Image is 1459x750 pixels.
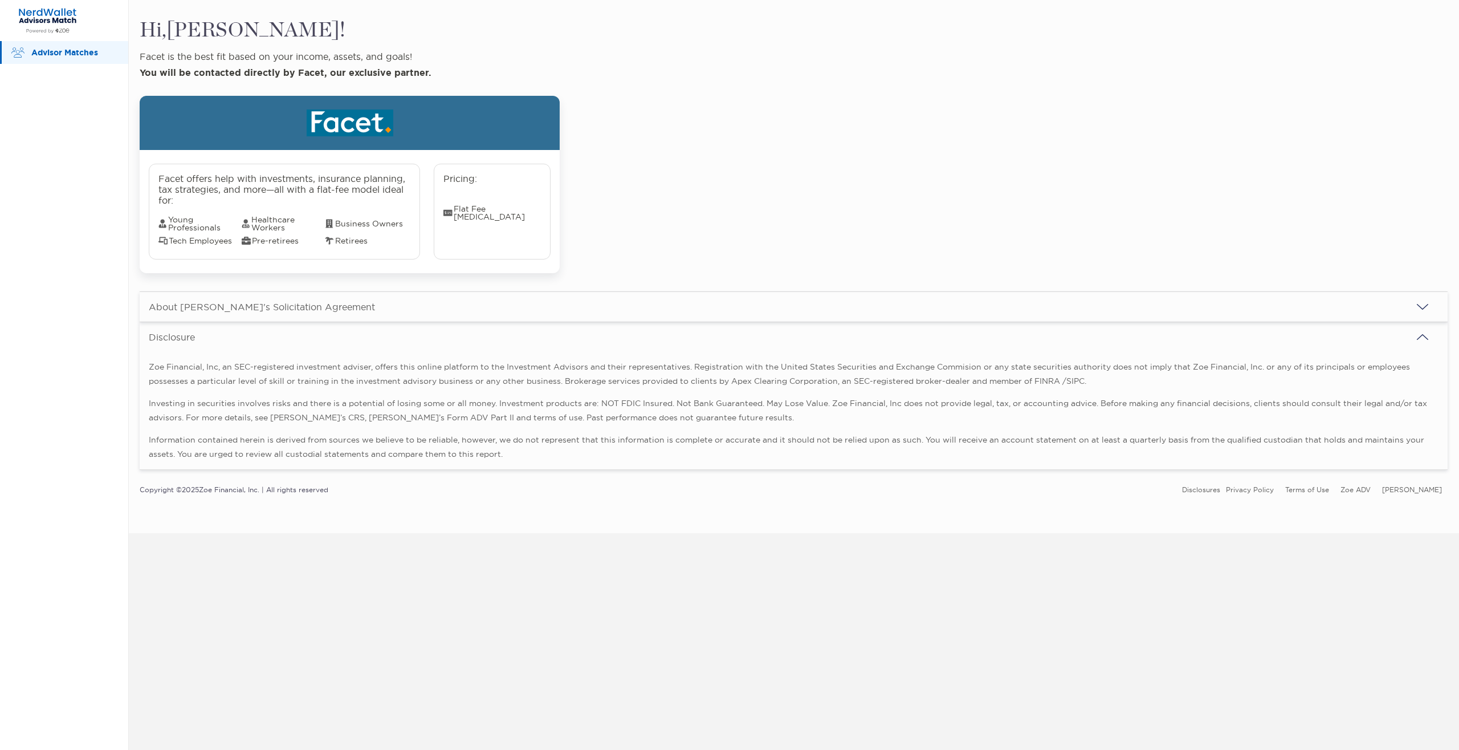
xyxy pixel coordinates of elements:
span: Pre-retirees [242,236,325,245]
span: Young Professionals [158,216,242,232]
a: [PERSON_NAME] [1382,485,1442,494]
span: Healthcare Workers [242,216,325,232]
h2: Hi, [PERSON_NAME] ! [140,18,345,43]
img: Pre-retirees [242,236,251,245]
p: Facet is the best fit based on your income, assets, and goals! [140,52,1448,61]
a: Zoe ADV [1340,485,1371,494]
img: Healthcare Workers [242,219,250,228]
p: Advisor Matches [31,46,117,60]
p: Information contained herein is derived from sources we believe to be reliable, however, we do no... [149,433,1438,461]
div: About [PERSON_NAME]'s Solicitation Agreement [149,301,375,313]
span: Flat Fee [MEDICAL_DATA] [443,205,541,221]
p: Investing in securities involves risks and there is a potential of losing some or all money. Inve... [149,396,1438,425]
img: Flat Fee Retainer [443,208,453,217]
span: Retirees [325,236,408,245]
img: facet logo [307,110,393,136]
b: You will be contacted directly by Facet, our exclusive partner. [140,67,431,79]
p: Facet offers help with investments, insurance planning, tax strategies, and more—all with a flat-... [158,173,410,206]
img: Business Owners [325,219,334,228]
a: Disclosures [1182,485,1220,494]
div: Disclosure [149,331,195,343]
img: icon arrow [1416,300,1429,314]
img: Young Professionals [158,219,167,228]
p: Pricing: [443,173,541,196]
img: Retirees [325,236,334,245]
img: Tech Employees [158,236,168,245]
img: icon arrow [1416,330,1429,344]
span: Business Owners [325,216,408,232]
p: Zoe Financial, Inc, an SEC-registered investment adviser, offers this online platform to the Inve... [149,360,1438,388]
p: Copyright © 2025 Zoe Financial, Inc. | All rights reserved [140,483,328,497]
span: Tech Employees [158,236,242,245]
a: Privacy Policy [1226,485,1274,494]
img: Zoe Financial [14,7,81,34]
a: Terms of Use [1285,485,1329,494]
